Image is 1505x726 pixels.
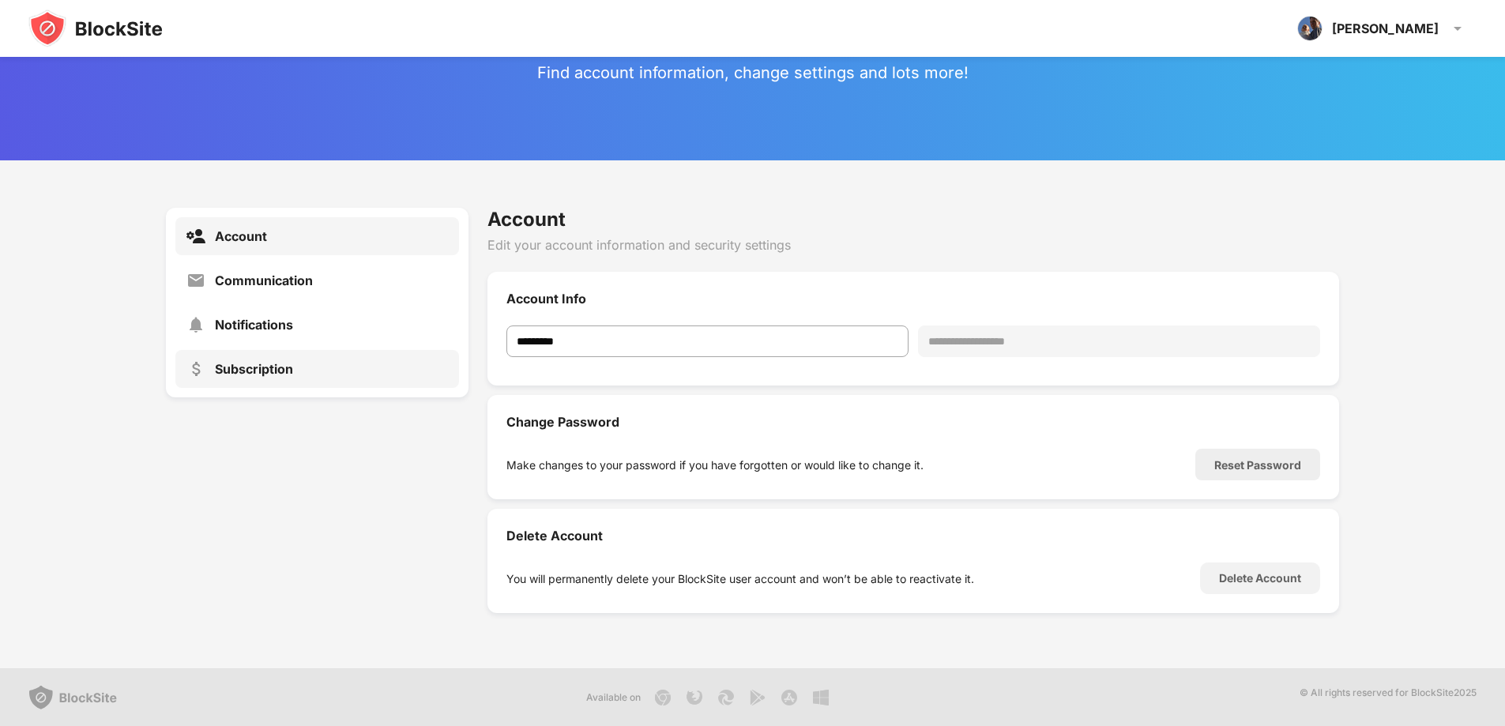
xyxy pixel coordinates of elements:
[487,237,1339,253] div: Edit your account information and security settings
[1219,572,1301,585] div: Delete Account
[586,690,641,705] div: Available on
[175,350,459,388] a: Subscription
[537,63,969,82] div: Find account information, change settings and lots more!
[506,414,1320,430] div: Change Password
[506,572,974,585] div: You will permanently delete your BlockSite user account and won’t be able to reactivate it.
[487,208,1339,231] div: Account
[1300,685,1477,710] div: © All rights reserved for BlockSite 2025
[186,227,205,246] img: settings-account-active.svg
[215,273,313,288] div: Communication
[175,217,459,255] a: Account
[186,315,205,334] img: settings-notifications.svg
[506,458,924,472] div: Make changes to your password if you have forgotten or would like to change it.
[506,528,1320,544] div: Delete Account
[175,306,459,344] a: Notifications
[186,271,205,290] img: settings-communication.svg
[215,361,293,377] div: Subscription
[1297,16,1323,41] img: ACg8ocJAOWJDtbB6IJIK0GYm7ED0Rv0zjG_SqM6IDNBTLTPXJZNewE4J=s96-c
[1214,458,1301,472] div: Reset Password
[175,261,459,299] a: Communication
[215,317,293,333] div: Notifications
[215,228,267,244] div: Account
[1332,21,1439,36] div: [PERSON_NAME]
[506,291,1320,307] div: Account Info
[186,359,205,378] img: settings-subscription.svg
[28,685,117,710] img: blocksite-logo-grey.svg
[28,9,163,47] img: blocksite-icon-black.svg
